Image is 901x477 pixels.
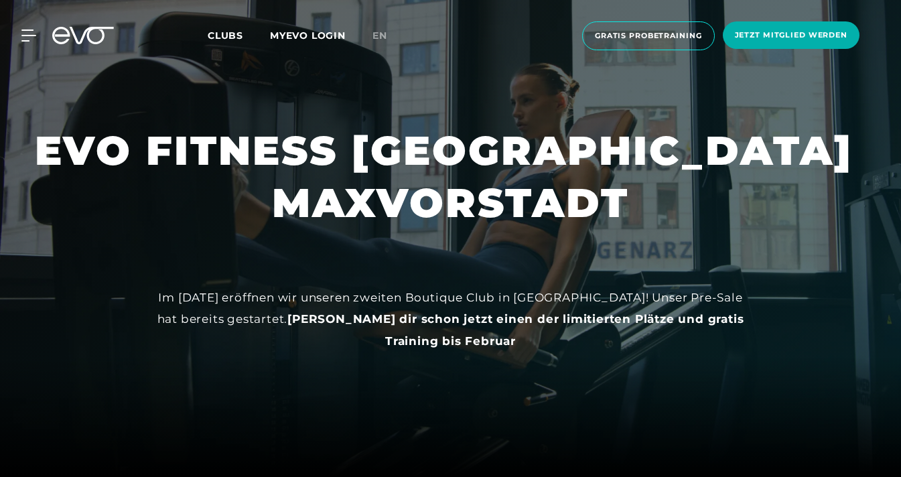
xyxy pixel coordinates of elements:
span: Jetzt Mitglied werden [735,29,847,41]
strong: [PERSON_NAME] dir schon jetzt einen der limitierten Plätze und gratis Training bis Februar [287,312,744,347]
a: Jetzt Mitglied werden [719,21,863,50]
h1: EVO FITNESS [GEOGRAPHIC_DATA] MAXVORSTADT [35,125,867,229]
div: Im [DATE] eröffnen wir unseren zweiten Boutique Club in [GEOGRAPHIC_DATA]! Unser Pre-Sale hat ber... [149,287,752,352]
a: MYEVO LOGIN [270,29,346,42]
span: Gratis Probetraining [595,30,702,42]
a: Gratis Probetraining [578,21,719,50]
span: Clubs [208,29,243,42]
a: en [372,28,403,44]
a: Clubs [208,29,270,42]
span: en [372,29,387,42]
